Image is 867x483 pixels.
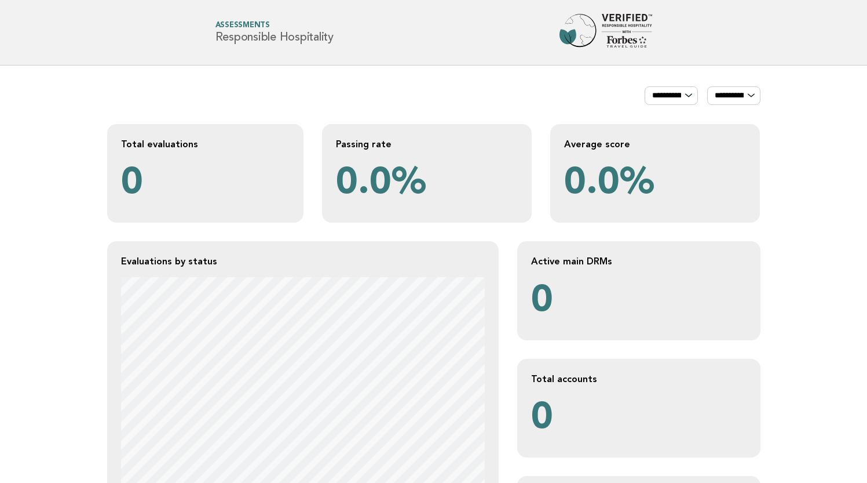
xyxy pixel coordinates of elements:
h2: Active main DRMs [531,255,747,267]
p: 0.0% [564,159,746,209]
p: 0 [531,394,747,444]
p: 0 [531,277,747,326]
h2: Average score [564,138,746,150]
h2: Total evaluations [121,138,290,150]
img: Forbes Travel Guide [559,14,652,51]
h2: Passing rate [336,138,518,150]
p: 0 [121,159,290,209]
h1: Responsible Hospitality [215,22,334,43]
h2: Evaluations by status [121,255,485,267]
span: Assessments [215,22,334,30]
p: 0.0% [336,159,518,209]
h2: Total accounts [531,373,747,385]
